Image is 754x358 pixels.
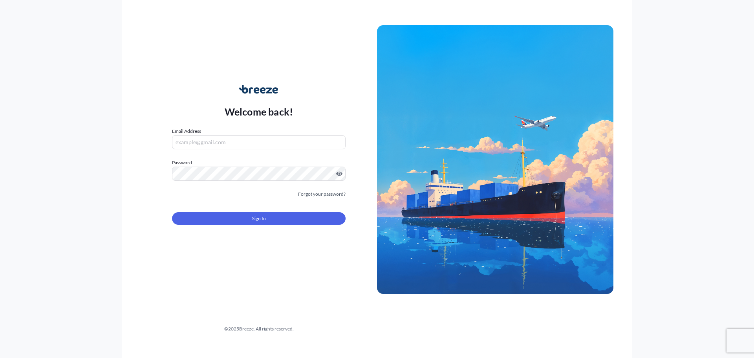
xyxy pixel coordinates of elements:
p: Welcome back! [225,105,293,118]
a: Forgot your password? [298,190,346,198]
div: © 2025 Breeze. All rights reserved. [141,325,377,333]
button: Show password [336,171,342,177]
label: Password [172,159,346,167]
input: example@gmail.com [172,135,346,149]
img: Ship illustration [377,25,613,294]
label: Email Address [172,127,201,135]
button: Sign In [172,212,346,225]
span: Sign In [252,215,266,222]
